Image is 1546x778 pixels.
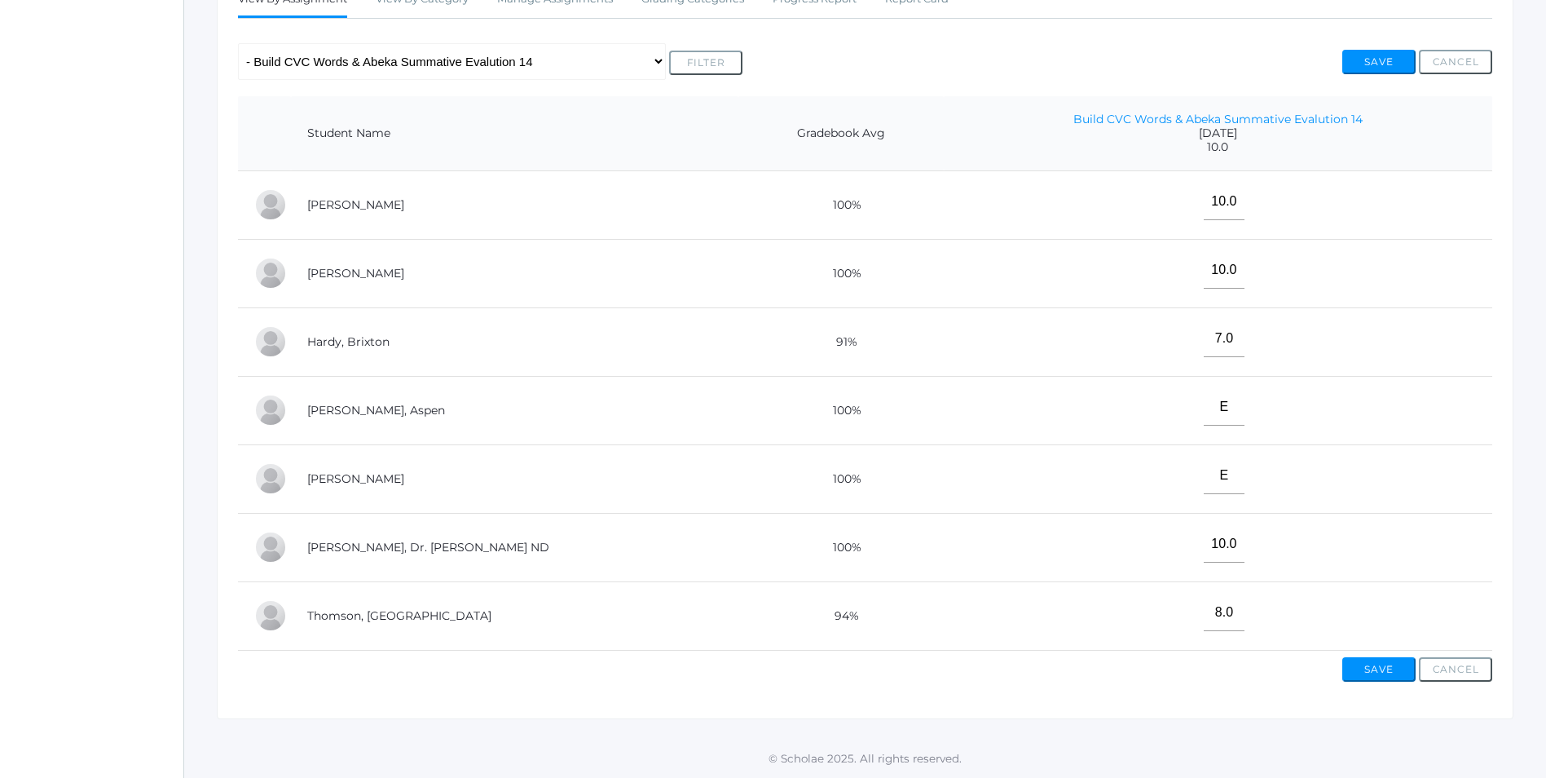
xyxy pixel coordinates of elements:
[738,96,944,171] th: Gradebook Avg
[307,197,404,212] a: [PERSON_NAME]
[291,96,738,171] th: Student Name
[669,51,742,75] button: Filter
[1342,50,1416,74] button: Save
[1419,50,1492,74] button: Cancel
[307,403,445,418] a: [PERSON_NAME], Aspen
[738,307,944,376] td: 91%
[307,266,404,281] a: [PERSON_NAME]
[1073,112,1363,126] a: Build CVC Words & Abeka Summative Evalution 14
[254,599,287,632] div: Everest Thomson
[254,462,287,495] div: Nico Hurley
[738,581,944,650] td: 94%
[254,325,287,358] div: Brixton Hardy
[254,394,287,427] div: Aspen Hemingway
[184,750,1546,767] p: © Scholae 2025. All rights reserved.
[738,513,944,581] td: 100%
[254,257,287,290] div: Nolan Gagen
[738,444,944,513] td: 100%
[960,126,1476,140] span: [DATE]
[254,531,287,564] div: Dr. Michael Lehman ND Lehman
[1419,657,1492,682] button: Cancel
[307,608,491,623] a: Thomson, [GEOGRAPHIC_DATA]
[307,471,404,486] a: [PERSON_NAME]
[738,239,944,307] td: 100%
[960,140,1476,154] span: 10.0
[307,540,549,555] a: [PERSON_NAME], Dr. [PERSON_NAME] ND
[254,188,287,221] div: Abby Backstrom
[738,376,944,444] td: 100%
[1342,657,1416,682] button: Save
[307,334,390,349] a: Hardy, Brixton
[738,170,944,239] td: 100%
